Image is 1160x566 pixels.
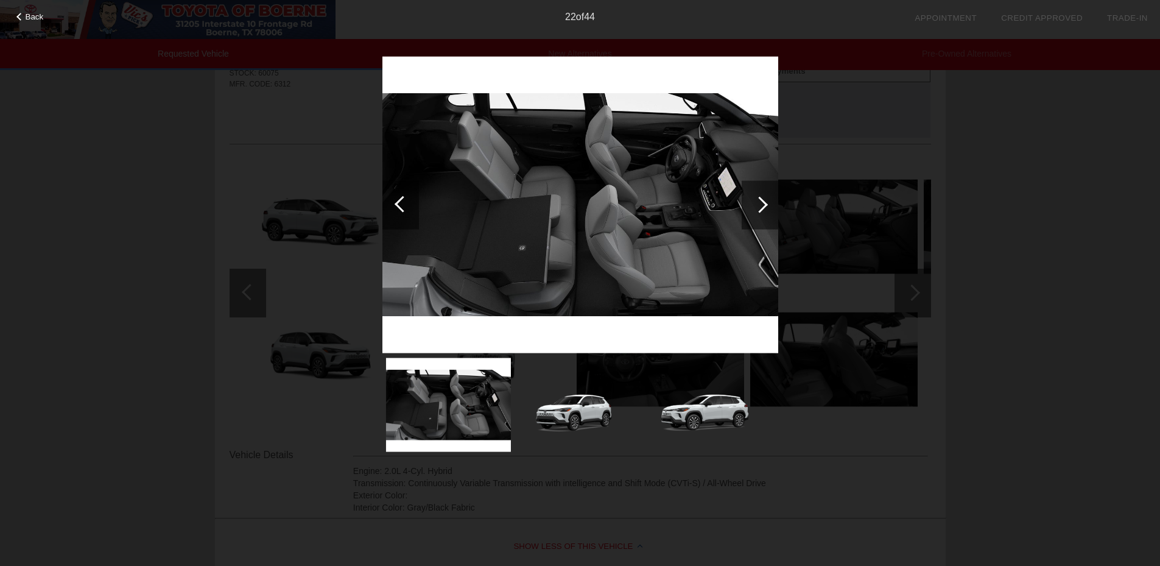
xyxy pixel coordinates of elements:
img: 1.png [516,381,641,451]
a: Credit Approved [1001,13,1083,23]
span: Back [26,12,44,21]
img: 2.png [647,381,772,451]
img: 22.jpg [382,56,778,353]
a: Appointment [915,13,977,23]
span: 22 [565,12,576,22]
span: 44 [584,12,595,22]
img: 22.jpg [385,358,510,452]
a: Trade-In [1107,13,1148,23]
